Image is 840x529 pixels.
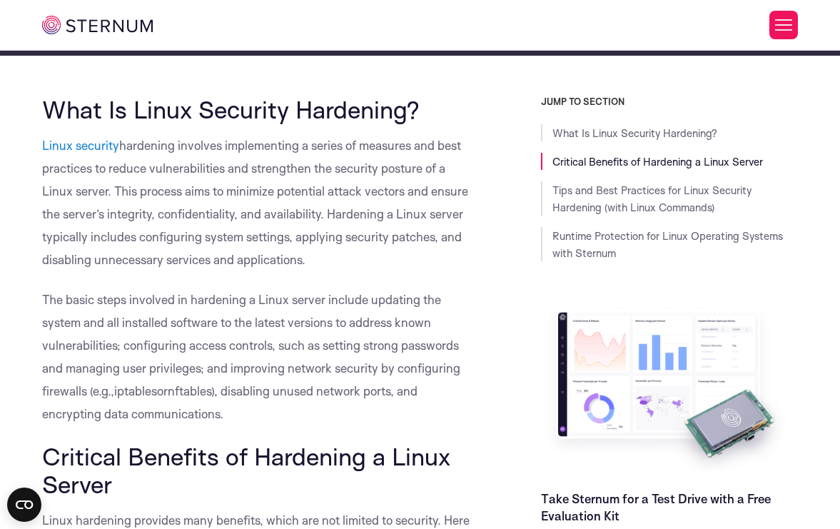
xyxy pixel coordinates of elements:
[552,183,752,214] a: Tips and Best Practices for Linux Security Hardening (with Linux Commands)
[168,383,211,398] span: nftables
[42,383,418,421] span: ), disabling unused network ports, and encrypting data communications.
[769,11,798,39] button: Toggle Menu
[157,383,168,398] span: or
[552,229,783,260] a: Runtime Protection for Linux Operating Systems with Sternum
[552,126,717,140] a: What Is Linux Security Hardening?
[7,488,41,522] button: Open CMP widget
[42,16,153,34] img: sternum iot
[42,441,450,498] span: Critical Benefits of Hardening a Linux Server
[42,138,119,153] a: Linux security
[552,155,763,168] a: Critical Benefits of Hardening a Linux Server
[42,292,460,398] span: The basic steps involved in hardening a Linux server include updating the system and all installe...
[42,138,468,267] span: hardening involves implementing a series of measures and best practices to reduce vulnerabilities...
[541,491,771,523] a: Take Sternum for a Test Drive with a Free Evaluation Kit
[114,383,157,398] span: iptables
[541,301,791,479] img: Take Sternum for a Test Drive with a Free Evaluation Kit
[42,94,420,124] span: What Is Linux Security Hardening?
[541,96,798,107] h3: JUMP TO SECTION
